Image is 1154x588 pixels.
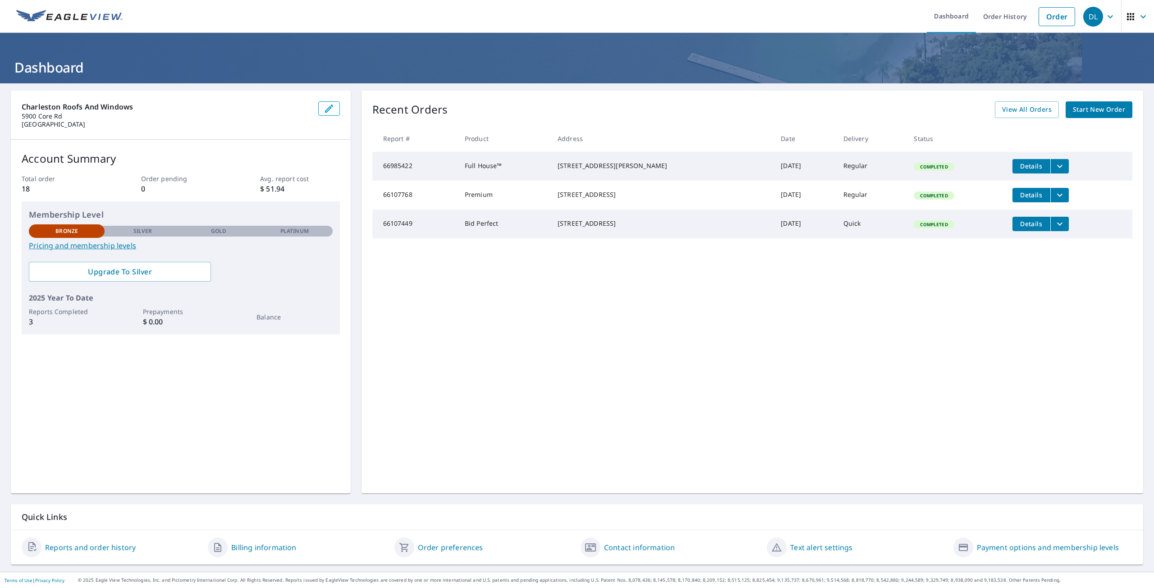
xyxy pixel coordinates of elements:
[260,174,339,183] p: Avg. report cost
[29,307,105,316] p: Reports Completed
[836,125,907,152] th: Delivery
[55,227,78,235] p: Bronze
[141,174,220,183] p: Order pending
[774,210,836,238] td: [DATE]
[372,152,458,181] td: 66985422
[995,101,1059,118] a: View All Orders
[29,316,105,327] p: 3
[22,120,311,128] p: [GEOGRAPHIC_DATA]
[22,183,101,194] p: 18
[5,578,64,583] p: |
[1012,159,1050,173] button: detailsBtn-66985422
[550,125,774,152] th: Address
[78,577,1149,583] p: © 2025 Eagle View Technologies, Inc. and Pictometry International Corp. All Rights Reserved. Repo...
[280,227,309,235] p: Platinum
[133,227,152,235] p: Silver
[836,210,907,238] td: Quick
[1018,219,1045,228] span: Details
[36,267,204,277] span: Upgrade To Silver
[143,307,219,316] p: Prepayments
[22,174,101,183] p: Total order
[5,577,32,583] a: Terms of Use
[29,292,333,303] p: 2025 Year To Date
[1018,191,1045,199] span: Details
[558,219,766,228] div: [STREET_ADDRESS]
[16,10,123,23] img: EV Logo
[211,227,226,235] p: Gold
[372,181,458,210] td: 66107768
[22,101,311,112] p: Charleston Roofs and Windows
[915,192,953,199] span: Completed
[1073,104,1125,115] span: Start New Order
[231,542,296,553] a: Billing information
[604,542,675,553] a: Contact information
[1050,159,1069,173] button: filesDropdownBtn-66985422
[22,150,340,167] p: Account Summary
[1083,7,1103,27] div: DL
[143,316,219,327] p: $ 0.00
[260,183,339,194] p: $ 51.94
[558,190,766,199] div: [STREET_ADDRESS]
[141,183,220,194] p: 0
[1066,101,1132,118] a: Start New Order
[256,312,332,322] p: Balance
[907,125,1005,152] th: Status
[1012,188,1050,202] button: detailsBtn-66107768
[418,542,483,553] a: Order preferences
[11,58,1143,77] h1: Dashboard
[29,209,333,221] p: Membership Level
[558,161,766,170] div: [STREET_ADDRESS][PERSON_NAME]
[1039,7,1075,26] a: Order
[1050,188,1069,202] button: filesDropdownBtn-66107768
[372,101,448,118] p: Recent Orders
[1050,217,1069,231] button: filesDropdownBtn-66107449
[458,125,550,152] th: Product
[774,152,836,181] td: [DATE]
[915,164,953,170] span: Completed
[458,210,550,238] td: Bid Perfect
[1012,217,1050,231] button: detailsBtn-66107449
[836,152,907,181] td: Regular
[1002,104,1052,115] span: View All Orders
[29,262,211,282] a: Upgrade To Silver
[458,152,550,181] td: Full House™
[372,125,458,152] th: Report #
[372,210,458,238] td: 66107449
[458,181,550,210] td: Premium
[774,181,836,210] td: [DATE]
[774,125,836,152] th: Date
[45,542,136,553] a: Reports and order history
[22,511,1132,523] p: Quick Links
[836,181,907,210] td: Regular
[977,542,1119,553] a: Payment options and membership levels
[35,577,64,583] a: Privacy Policy
[1018,162,1045,170] span: Details
[790,542,852,553] a: Text alert settings
[915,221,953,228] span: Completed
[22,112,311,120] p: 5900 Core Rd
[29,240,333,251] a: Pricing and membership levels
